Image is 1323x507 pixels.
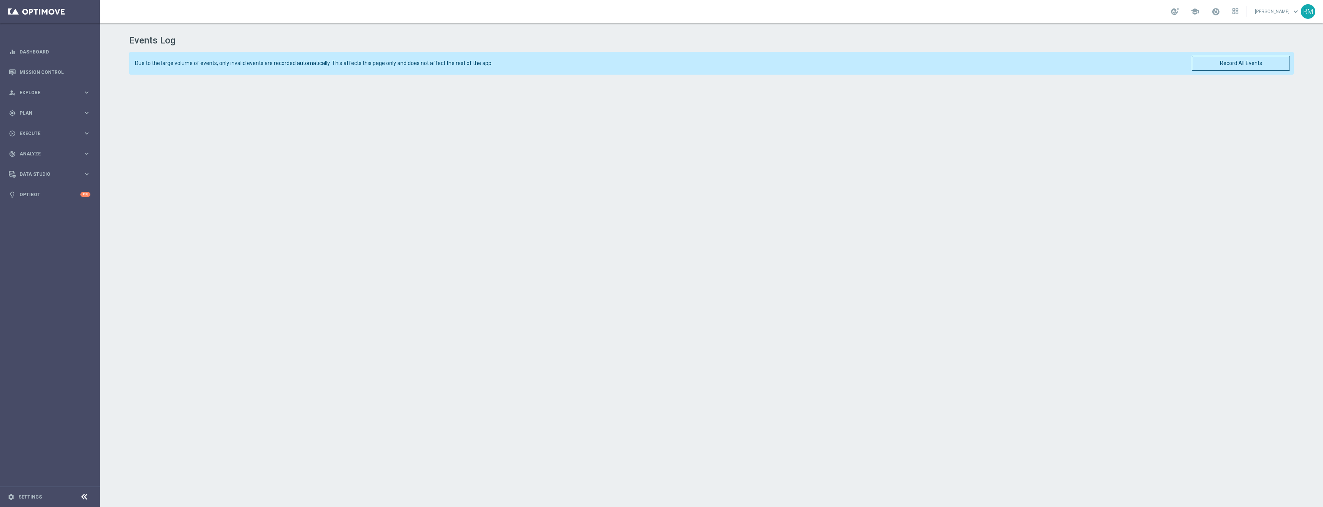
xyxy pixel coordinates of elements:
[1301,4,1315,19] div: RM
[9,150,83,157] div: Analyze
[1254,6,1301,17] a: [PERSON_NAME]keyboard_arrow_down
[20,184,80,205] a: Optibot
[20,90,83,95] span: Explore
[83,89,90,96] i: keyboard_arrow_right
[83,170,90,178] i: keyboard_arrow_right
[8,90,91,96] button: person_search Explore keyboard_arrow_right
[8,171,91,177] button: Data Studio keyboard_arrow_right
[9,130,83,137] div: Execute
[8,130,91,137] button: play_circle_outline Execute keyboard_arrow_right
[8,151,91,157] button: track_changes Analyze keyboard_arrow_right
[8,69,91,75] button: Mission Control
[20,131,83,136] span: Execute
[9,171,83,178] div: Data Studio
[83,109,90,117] i: keyboard_arrow_right
[8,192,91,198] button: lightbulb Optibot +10
[9,130,16,137] i: play_circle_outline
[9,110,16,117] i: gps_fixed
[135,60,1182,67] span: Due to the large volume of events, only invalid events are recorded automatically. This affects t...
[9,110,83,117] div: Plan
[1291,7,1300,16] span: keyboard_arrow_down
[9,48,16,55] i: equalizer
[20,152,83,156] span: Analyze
[9,191,16,198] i: lightbulb
[80,192,90,197] div: +10
[9,42,90,62] div: Dashboard
[9,89,83,96] div: Explore
[9,150,16,157] i: track_changes
[20,172,83,177] span: Data Studio
[1191,7,1199,16] span: school
[9,62,90,82] div: Mission Control
[83,130,90,137] i: keyboard_arrow_right
[8,494,15,500] i: settings
[20,111,83,115] span: Plan
[20,62,90,82] a: Mission Control
[8,110,91,116] button: gps_fixed Plan keyboard_arrow_right
[18,495,42,499] a: Settings
[9,89,16,96] i: person_search
[1192,56,1290,71] button: Record All Events
[8,49,91,55] button: equalizer Dashboard
[83,150,90,157] i: keyboard_arrow_right
[9,184,90,205] div: Optibot
[20,42,90,62] a: Dashboard
[129,35,1294,46] h1: Events Log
